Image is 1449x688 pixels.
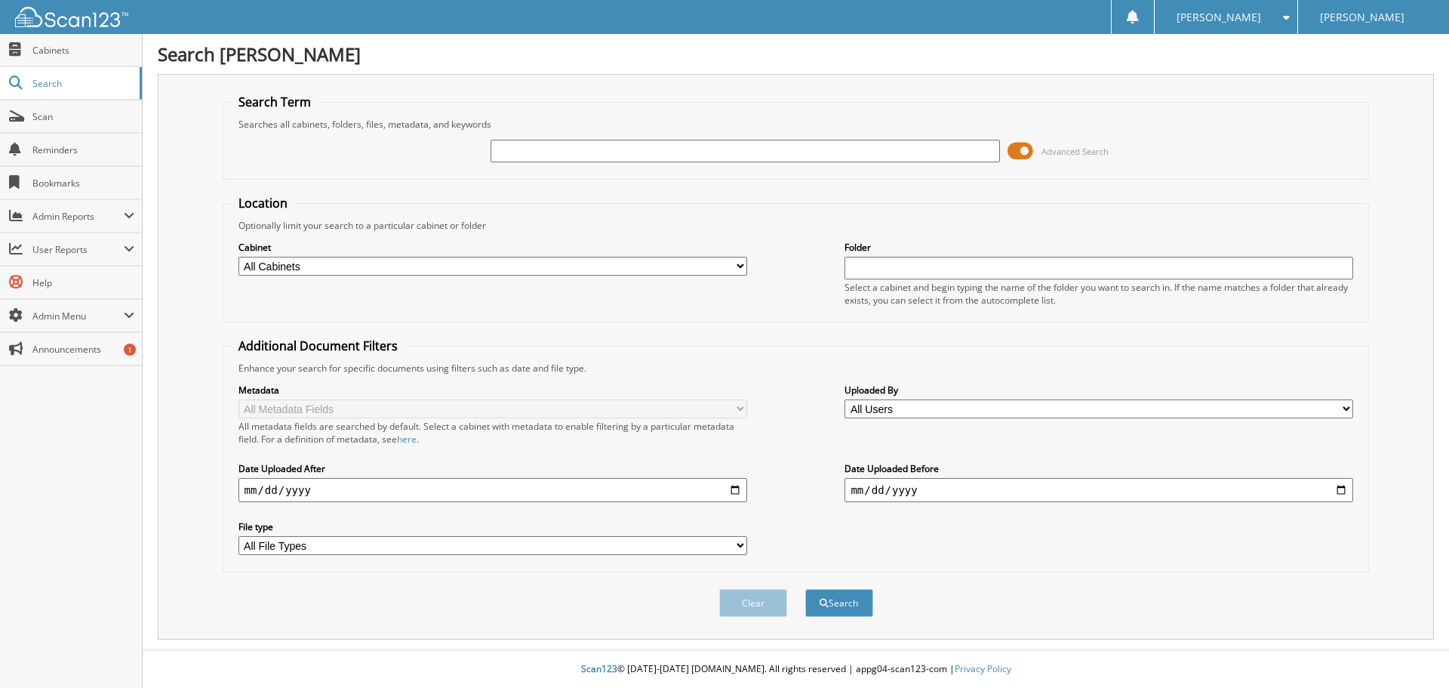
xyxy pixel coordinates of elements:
[844,241,1353,254] label: Folder
[32,243,124,256] span: User Reports
[238,478,747,502] input: start
[231,118,1361,131] div: Searches all cabinets, folders, files, metadata, and keywords
[238,462,747,475] label: Date Uploaded After
[1041,146,1109,157] span: Advanced Search
[955,662,1011,675] a: Privacy Policy
[1177,13,1261,22] span: [PERSON_NAME]
[231,362,1361,375] div: Enhance your search for specific documents using filters such as date and file type.
[231,195,295,211] legend: Location
[805,589,873,617] button: Search
[143,651,1449,688] div: © [DATE]-[DATE] [DOMAIN_NAME]. All rights reserved | appg04-scan123-com |
[844,281,1353,307] div: Select a cabinet and begin typing the name of the folder you want to search in. If the name match...
[844,462,1353,475] label: Date Uploaded Before
[238,241,747,254] label: Cabinet
[32,310,124,322] span: Admin Menu
[231,219,1361,232] div: Optionally limit your search to a particular cabinet or folder
[32,77,132,90] span: Search
[844,384,1353,396] label: Uploaded By
[158,42,1434,66] h1: Search [PERSON_NAME]
[32,143,134,156] span: Reminders
[238,420,747,446] div: All metadata fields are searched by default. Select a cabinet with metadata to enable filtering b...
[15,7,128,27] img: scan123-logo-white.svg
[32,210,124,223] span: Admin Reports
[32,343,134,356] span: Announcements
[32,44,134,57] span: Cabinets
[124,344,136,356] div: 1
[581,662,617,675] span: Scan123
[32,110,134,123] span: Scan
[238,384,747,396] label: Metadata
[32,276,134,289] span: Help
[32,177,134,190] span: Bookmarks
[844,478,1353,502] input: end
[1320,13,1404,22] span: [PERSON_NAME]
[397,433,417,446] a: here
[238,520,747,533] label: File type
[719,589,787,617] button: Clear
[231,338,405,354] legend: Additional Document Filters
[231,94,318,110] legend: Search Term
